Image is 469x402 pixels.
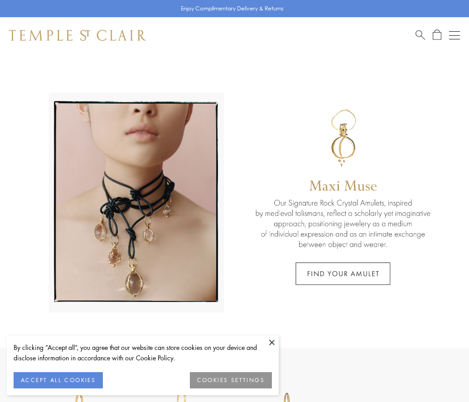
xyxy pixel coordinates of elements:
p: Enjoy Complimentary Delivery & Returns [181,4,284,13]
img: Temple St. Clair [9,30,146,41]
a: Open Shopping Bag [433,29,441,41]
button: ACCEPT ALL COOKIES [14,372,103,388]
button: Open navigation [449,30,460,41]
a: Search [416,29,425,41]
div: By clicking “Accept all”, you agree that our website can store cookies on your device and disclos... [14,342,272,363]
button: COOKIES SETTINGS [190,372,272,388]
